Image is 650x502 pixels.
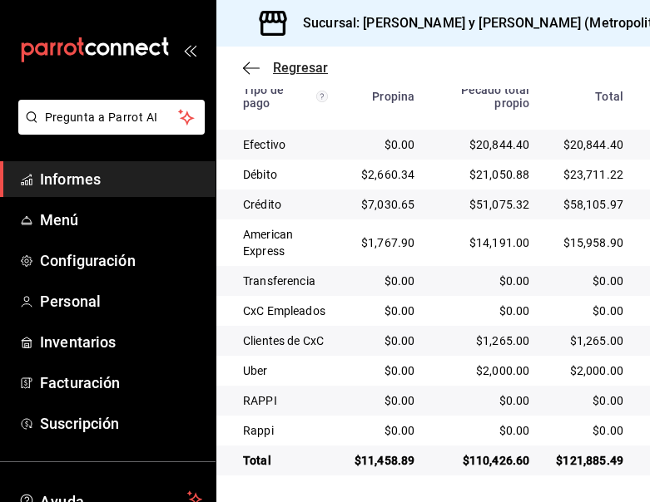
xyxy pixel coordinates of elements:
font: $15,958.90 [563,236,624,249]
font: $0.00 [385,394,415,407]
font: Facturación [40,374,120,391]
svg: Los pagos realizados con Pay y otras terminales son montos brutos. [316,91,328,102]
font: $0.00 [385,424,415,437]
font: $0.00 [385,138,415,151]
font: $0.00 [593,424,623,437]
font: Configuración [40,252,136,269]
font: $1,767.90 [361,236,414,249]
font: CxC Empleados [243,304,325,317]
font: $0.00 [499,424,530,437]
font: $0.00 [385,274,415,288]
font: Menú [40,211,79,229]
button: Regresar [243,60,328,76]
font: Pregunta a Parrot AI [45,111,158,124]
font: American Express [243,228,293,258]
font: $2,660.34 [361,168,414,181]
font: $7,030.65 [361,198,414,211]
font: Informes [40,170,101,188]
button: Pregunta a Parrot AI [18,100,205,135]
font: Personal [40,293,101,310]
font: $20,844.40 [469,138,530,151]
font: $0.00 [499,394,530,407]
font: Uber [243,364,268,377]
font: $121,885.49 [556,454,623,467]
font: $51,075.32 [469,198,530,211]
font: $11,458.89 [355,454,415,467]
font: $14,191.00 [469,236,530,249]
font: $21,050.88 [469,168,530,181]
font: Transferencia [243,274,315,288]
font: $0.00 [593,274,623,288]
font: Suscripción [40,415,119,432]
font: Rappi [243,424,274,437]
font: Propina [372,90,414,103]
font: $0.00 [385,364,415,377]
font: Efectivo [243,138,285,151]
a: Pregunta a Parrot AI [12,121,205,138]
font: $0.00 [593,304,623,317]
font: Total [595,90,623,103]
font: Débito [243,168,277,181]
font: $0.00 [385,334,415,347]
font: $23,711.22 [563,168,624,181]
font: Clientes de CxC [243,334,324,347]
font: Regresar [273,60,328,76]
font: $1,265.00 [476,334,529,347]
font: Total [243,454,271,467]
font: $110,426.60 [463,454,530,467]
font: Inventarios [40,333,116,351]
font: $0.00 [499,304,530,317]
button: abrir_cajón_menú [183,43,196,57]
font: Tipo de pago [243,83,284,110]
font: RAPPI [243,394,277,407]
font: $1,265.00 [570,334,623,347]
font: $2,000.00 [476,364,529,377]
font: $0.00 [593,394,623,407]
font: $20,844.40 [563,138,624,151]
font: $0.00 [499,274,530,288]
font: Pecado total propio [461,83,530,110]
font: $2,000.00 [570,364,623,377]
font: $0.00 [385,304,415,317]
font: Crédito [243,198,281,211]
font: $58,105.97 [563,198,624,211]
